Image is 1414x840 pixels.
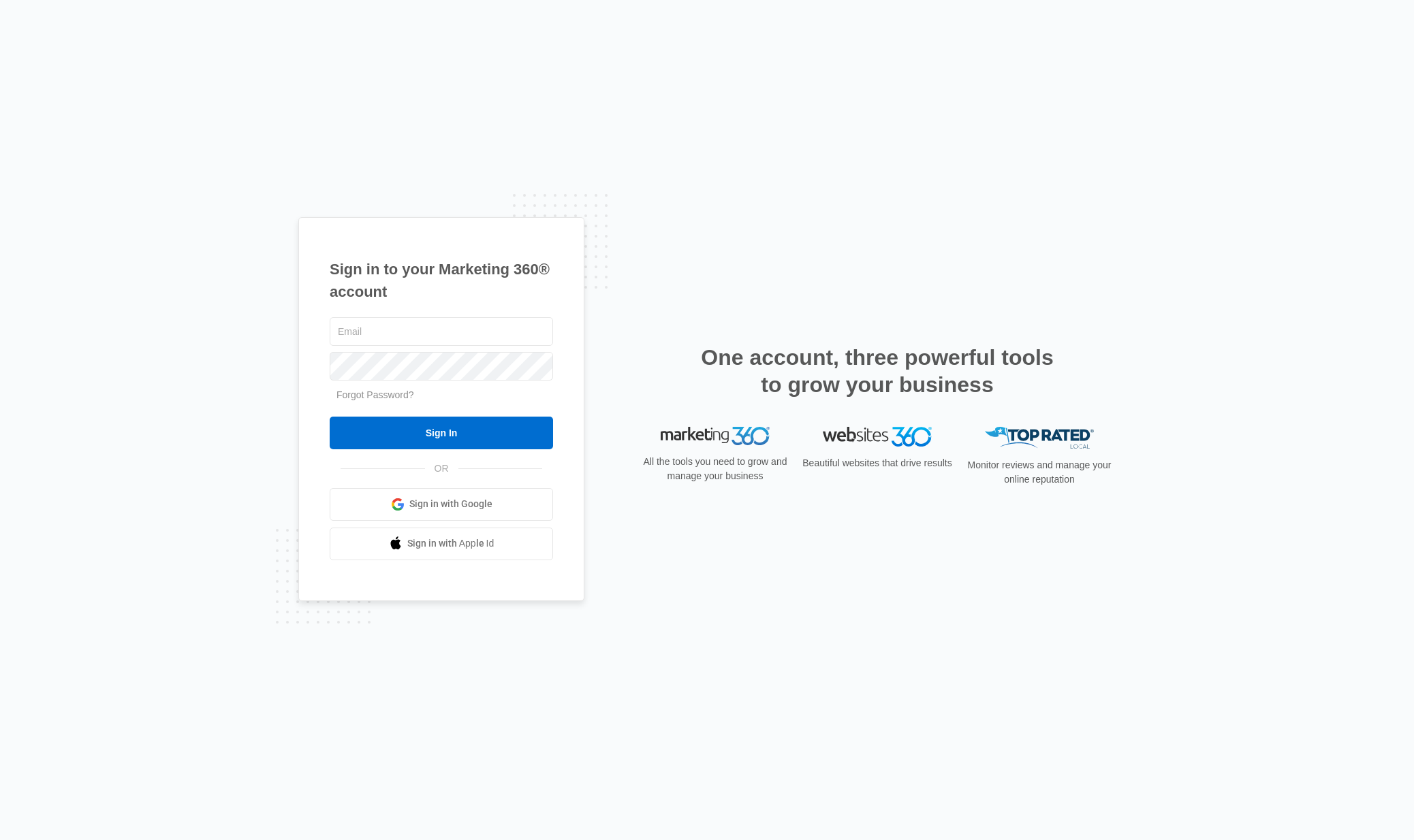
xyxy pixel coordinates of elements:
[823,427,932,447] img: Websites 360
[639,455,791,483] p: All the tools you need to grow and manage your business
[330,317,553,346] input: Email
[330,528,553,560] a: Sign in with Apple Id
[336,389,414,400] a: Forgot Password?
[661,427,770,446] img: Marketing 360
[330,258,553,303] h1: Sign in to your Marketing 360® account
[330,488,553,521] a: Sign in with Google
[801,456,954,470] p: Beautiful websites that drive results
[425,462,458,476] span: OR
[409,497,492,511] span: Sign in with Google
[407,536,494,551] span: Sign in with Apple Id
[985,427,1094,449] img: Top Rated Local
[697,344,1058,398] h2: One account, three powerful tools to grow your business
[330,417,553,449] input: Sign In
[963,458,1116,487] p: Monitor reviews and manage your online reputation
